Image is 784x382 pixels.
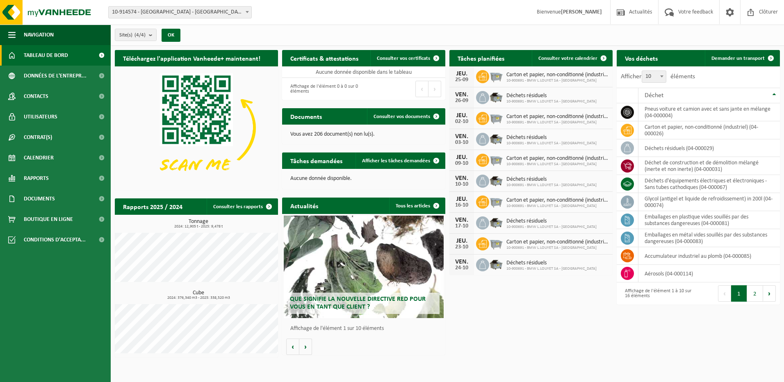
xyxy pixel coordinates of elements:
[506,266,597,271] span: 10-900691 - BMW L.LOUYET SA - [GEOGRAPHIC_DATA]
[119,290,278,300] h3: Cube
[506,197,609,204] span: Carton et papier, non-conditionné (industriel)
[454,98,470,104] div: 26-09
[489,132,503,146] img: WB-5000-GAL-GY-01
[207,198,277,215] a: Consulter les rapports
[454,217,470,223] div: VEN.
[24,127,52,148] span: Contrat(s)
[645,92,663,99] span: Déchet
[638,265,780,282] td: aérosols (04-000114)
[506,239,609,246] span: Carton et papier, non-conditionné (industriel)
[367,108,444,125] a: Consulter vos documents
[731,285,747,302] button: 1
[282,198,326,214] h2: Actualités
[506,93,597,99] span: Déchets résiduels
[454,202,470,208] div: 16-10
[284,216,444,318] a: Que signifie la nouvelle directive RED pour vous en tant que client ?
[506,78,609,83] span: 10-900691 - BMW L.LOUYET SA - [GEOGRAPHIC_DATA]
[24,45,68,66] span: Tableau de bord
[506,162,609,167] span: 10-900691 - BMW L.LOUYET SA - [GEOGRAPHIC_DATA]
[642,71,666,82] span: 10
[532,50,612,66] a: Consulter votre calendrier
[109,7,251,18] span: 10-914574 - LOUYET WATERLOO - WATERLOO
[454,265,470,271] div: 24-10
[24,86,48,107] span: Contacts
[638,175,780,193] td: déchets d'équipements électriques et électroniques - Sans tubes cathodiques (04-000067)
[454,154,470,161] div: JEU.
[24,148,54,168] span: Calendrier
[638,139,780,157] td: déchets résiduels (04-000029)
[561,9,602,15] strong: [PERSON_NAME]
[24,230,86,250] span: Conditions d'accepta...
[489,215,503,229] img: WB-5000-GAL-GY-01
[454,182,470,187] div: 10-10
[489,69,503,83] img: WB-2500-GAL-GY-01
[506,134,597,141] span: Déchets résiduels
[506,99,597,104] span: 10-900691 - BMW L.LOUYET SA - [GEOGRAPHIC_DATA]
[506,183,597,188] span: 10-900691 - BMW L.LOUYET SA - [GEOGRAPHIC_DATA]
[24,168,49,189] span: Rapports
[454,259,470,265] div: VEN.
[389,198,444,214] a: Tous les articles
[711,56,765,61] span: Demander un transport
[454,175,470,182] div: VEN.
[617,50,666,66] h2: Vos déchets
[638,157,780,175] td: déchet de construction et de démolition mélangé (inerte et non inerte) (04-000031)
[377,56,430,61] span: Consulter vos certificats
[290,296,426,310] span: Que signifie la nouvelle directive RED pour vous en tant que client ?
[454,223,470,229] div: 17-10
[489,90,503,104] img: WB-5000-GAL-GY-01
[24,209,73,230] span: Boutique en ligne
[282,152,351,168] h2: Tâches demandées
[506,218,597,225] span: Déchets résiduels
[134,32,146,38] count: (4/4)
[282,108,330,124] h2: Documents
[489,236,503,250] img: WB-2500-GAL-GY-01
[638,121,780,139] td: carton et papier, non-conditionné (industriel) (04-000026)
[415,81,428,97] button: Previous
[299,339,312,355] button: Volgende
[454,77,470,83] div: 25-09
[286,339,299,355] button: Vorige
[24,66,87,86] span: Données de l'entrepr...
[290,326,441,332] p: Affichage de l'élément 1 sur 10 éléments
[506,114,609,120] span: Carton et papier, non-conditionné (industriel)
[506,155,609,162] span: Carton et papier, non-conditionné (industriel)
[108,6,252,18] span: 10-914574 - LOUYET WATERLOO - WATERLOO
[642,70,666,83] span: 10
[454,238,470,244] div: JEU.
[506,260,597,266] span: Déchets résiduels
[718,285,731,302] button: Previous
[454,161,470,166] div: 09-10
[489,257,503,271] img: WB-5000-GAL-GY-01
[115,66,278,189] img: Download de VHEPlus App
[638,247,780,265] td: accumulateur industriel au plomb (04-000085)
[638,229,780,247] td: emballages en métal vides souillés par des substances dangereuses (04-000083)
[621,284,694,302] div: Affichage de l'élément 1 à 10 sur 16 éléments
[282,50,367,66] h2: Certificats & attestations
[705,50,779,66] a: Demander un transport
[290,176,437,182] p: Aucune donnée disponible.
[119,29,146,41] span: Site(s)
[621,73,695,80] label: Afficher éléments
[428,81,441,97] button: Next
[506,72,609,78] span: Carton et papier, non-conditionné (industriel)
[638,211,780,229] td: emballages en plastique vides souillés par des substances dangereuses (04-000081)
[286,80,360,98] div: Affichage de l'élément 0 à 0 sur 0 éléments
[290,132,437,137] p: Vous avez 206 document(s) non lu(s).
[115,50,269,66] h2: Téléchargez l'application Vanheede+ maintenant!
[454,133,470,140] div: VEN.
[24,107,57,127] span: Utilisateurs
[454,70,470,77] div: JEU.
[506,176,597,183] span: Déchets résiduels
[638,103,780,121] td: pneus voiture et camion avec et sans jante en mélange (04-000004)
[506,225,597,230] span: 10-900691 - BMW L.LOUYET SA - [GEOGRAPHIC_DATA]
[454,244,470,250] div: 23-10
[763,285,776,302] button: Next
[506,246,609,250] span: 10-900691 - BMW L.LOUYET SA - [GEOGRAPHIC_DATA]
[119,225,278,229] span: 2024: 12,905 t - 2025: 9,478 t
[24,25,54,45] span: Navigation
[115,29,157,41] button: Site(s)(4/4)
[449,50,513,66] h2: Tâches planifiées
[506,141,597,146] span: 10-900691 - BMW L.LOUYET SA - [GEOGRAPHIC_DATA]
[538,56,597,61] span: Consulter votre calendrier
